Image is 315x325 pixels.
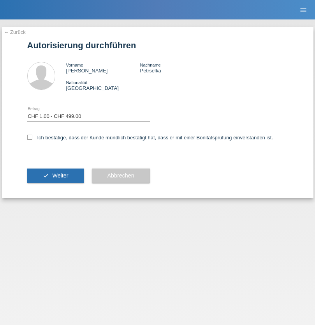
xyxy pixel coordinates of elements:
[107,172,134,179] span: Abbrechen
[66,62,140,74] div: [PERSON_NAME]
[27,135,273,141] label: Ich bestätige, dass der Kunde mündlich bestätigt hat, dass er mit einer Bonitätsprüfung einversta...
[66,79,140,91] div: [GEOGRAPHIC_DATA]
[92,169,150,183] button: Abbrechen
[27,40,288,50] h1: Autorisierung durchführen
[66,63,83,67] span: Vorname
[27,169,84,183] button: check Weiter
[43,172,49,179] i: check
[66,80,88,85] span: Nationalität
[140,62,214,74] div: Petrselka
[296,7,311,12] a: menu
[140,63,160,67] span: Nachname
[299,6,307,14] i: menu
[52,172,68,179] span: Weiter
[4,29,26,35] a: ← Zurück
